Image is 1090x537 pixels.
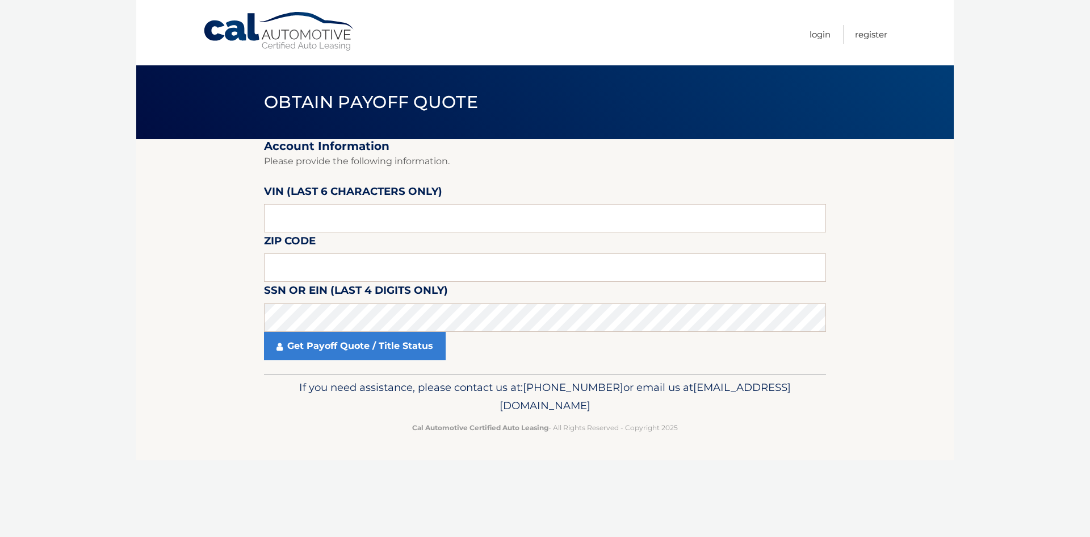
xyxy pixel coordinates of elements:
a: Register [855,25,887,44]
label: SSN or EIN (last 4 digits only) [264,282,448,303]
a: Get Payoff Quote / Title Status [264,332,446,360]
p: Please provide the following information. [264,153,826,169]
p: - All Rights Reserved - Copyright 2025 [271,422,819,434]
p: If you need assistance, please contact us at: or email us at [271,378,819,415]
label: VIN (last 6 characters only) [264,183,442,204]
a: Login [810,25,831,44]
span: [PHONE_NUMBER] [523,381,623,394]
label: Zip Code [264,232,316,253]
strong: Cal Automotive Certified Auto Leasing [412,423,548,432]
span: Obtain Payoff Quote [264,91,478,113]
a: Cal Automotive [203,11,356,52]
h2: Account Information [264,139,826,153]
